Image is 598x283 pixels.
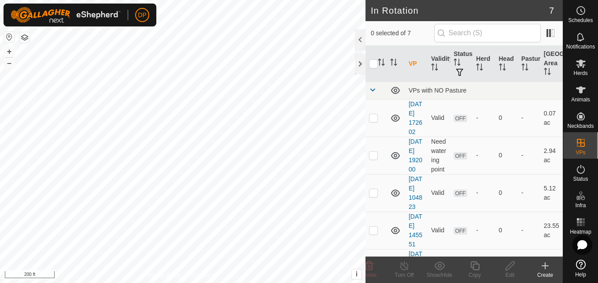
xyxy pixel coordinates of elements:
td: - [518,212,540,249]
p-sorticon: Activate to sort [390,60,397,67]
button: + [4,46,15,57]
p-sorticon: Activate to sort [544,69,551,76]
span: 0 selected of 7 [371,29,434,38]
div: - [476,113,491,123]
td: 0 [495,212,518,249]
p-sorticon: Activate to sort [476,65,483,72]
th: Pasture [518,46,540,82]
td: 23.55 ac [540,212,563,249]
p-sorticon: Activate to sort [521,65,528,72]
div: - [476,151,491,160]
th: Status [450,46,472,82]
td: 0 [495,137,518,174]
span: OFF [454,115,467,122]
p-sorticon: Activate to sort [499,65,506,72]
a: Help [563,256,598,281]
a: [DATE] 104823 [409,175,422,210]
button: Reset Map [4,32,15,42]
td: 0 [495,99,518,137]
img: Gallagher Logo [11,7,121,23]
td: 2.94 ac [540,137,563,174]
div: Edit [492,271,528,279]
a: [DATE] 172602 [409,101,422,135]
span: Notifications [566,44,595,49]
span: Neckbands [567,123,594,129]
div: Copy [457,271,492,279]
a: Privacy Policy [148,272,181,279]
span: Heatmap [570,229,591,235]
button: Map Layers [19,32,30,43]
span: OFF [454,152,467,160]
td: Need watering point [428,137,450,174]
div: - [476,188,491,197]
span: Delete [362,272,377,278]
td: 0.07 ac [540,99,563,137]
button: i [352,269,362,279]
a: [DATE] 192000 [409,138,422,173]
a: Contact Us [192,272,218,279]
th: [GEOGRAPHIC_DATA] Area [540,46,563,82]
td: 5.12 ac [540,174,563,212]
td: - [518,174,540,212]
td: - [518,99,540,137]
div: Create [528,271,563,279]
td: Valid [428,99,450,137]
span: Help [575,272,586,277]
input: Search (S) [434,24,541,42]
td: Valid [428,174,450,212]
div: - [476,226,491,235]
th: Herd [472,46,495,82]
p-sorticon: Activate to sort [454,60,461,67]
th: Validity [428,46,450,82]
span: Schedules [568,18,593,23]
a: [DATE] 145551 [409,213,422,248]
span: Infra [575,203,586,208]
p-sorticon: Activate to sort [378,60,385,67]
h2: In Rotation [371,5,549,16]
div: VPs with NO Pasture [409,87,559,94]
span: OFF [454,190,467,197]
div: Show/Hide [422,271,457,279]
td: Valid [428,212,450,249]
th: VP [405,46,428,82]
span: OFF [454,227,467,235]
span: VPs [576,150,585,155]
td: 0 [495,174,518,212]
button: – [4,58,15,68]
span: 7 [549,4,554,17]
th: Head [495,46,518,82]
span: Animals [571,97,590,102]
td: - [518,137,540,174]
div: Turn Off [387,271,422,279]
span: Status [573,176,588,182]
span: DP [138,11,146,20]
p-sorticon: Activate to sort [431,65,438,72]
span: i [356,270,358,278]
span: Herds [573,71,587,76]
